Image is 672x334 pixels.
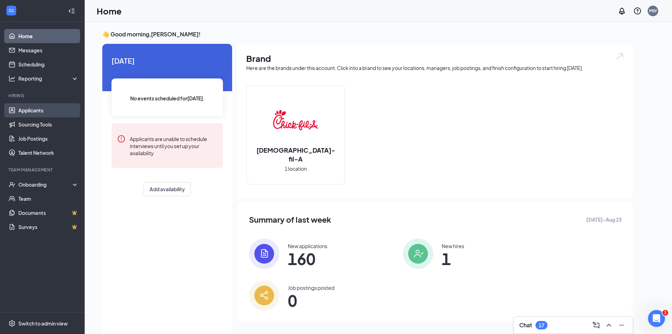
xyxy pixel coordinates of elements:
div: Applicants are unable to schedule interviews until you set up your availability. [130,135,217,157]
span: 160 [288,252,327,265]
a: SurveysCrown [18,220,79,234]
a: DocumentsCrown [18,206,79,220]
button: Minimize [616,320,627,331]
div: Hiring [8,93,77,99]
h1: Brand [246,52,624,64]
img: Chick-fil-A [273,98,318,143]
svg: ComposeMessage [592,321,600,329]
button: ChevronUp [603,320,615,331]
a: Home [18,29,79,43]
svg: Analysis [8,75,16,82]
div: MW [649,8,657,14]
div: Switch to admin view [18,320,68,327]
svg: WorkstreamLogo [8,7,15,14]
span: 0 [288,294,334,307]
h3: Chat [519,321,532,329]
span: [DATE] - Aug 23 [586,216,622,223]
svg: QuestionInfo [633,7,642,15]
svg: ChevronUp [605,321,613,329]
a: Team [18,192,79,206]
iframe: Intercom live chat [648,310,665,327]
button: Add availability [144,182,191,196]
svg: Error [117,135,126,143]
svg: Settings [8,320,16,327]
a: Messages [18,43,79,57]
a: Job Postings [18,131,79,146]
a: Talent Network [18,146,79,160]
svg: Minimize [617,321,626,329]
div: New hires [442,242,464,250]
img: icon [249,280,279,311]
span: Summary of last week [249,213,331,226]
svg: Collapse [68,7,75,14]
span: 1 location [285,165,307,172]
h3: 👋 Good morning, [PERSON_NAME] ! [102,30,633,38]
div: Job postings posted [288,284,334,291]
h2: [DEMOGRAPHIC_DATA]-fil-A [247,146,345,163]
span: [DATE] [111,55,223,66]
img: icon [403,239,433,269]
span: 1 [442,252,464,265]
div: New applications [288,242,327,250]
h1: Home [97,5,122,17]
div: Here are the brands under this account. Click into a brand to see your locations, managers, job p... [246,64,624,71]
button: ComposeMessage [591,320,602,331]
svg: UserCheck [8,181,16,188]
a: Sourcing Tools [18,117,79,131]
span: No events scheduled for [DATE] . [130,94,205,102]
img: icon [249,239,279,269]
div: 17 [539,322,544,328]
div: Reporting [18,75,79,82]
img: open.6027fd2a22e1237b5b06.svg [615,52,624,60]
a: Scheduling [18,57,79,71]
svg: Notifications [618,7,626,15]
div: Team Management [8,167,77,173]
span: 1 [662,310,668,316]
div: Onboarding [18,181,73,188]
a: Applicants [18,103,79,117]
